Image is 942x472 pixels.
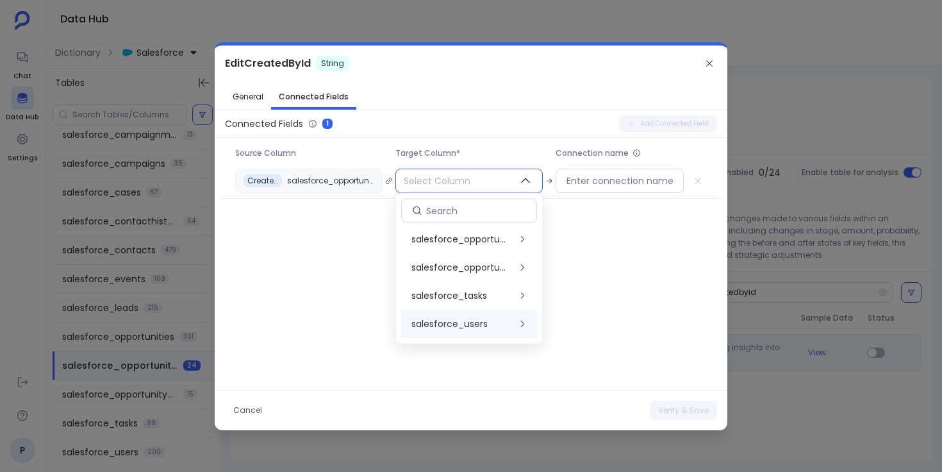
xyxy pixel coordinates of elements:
span: Select Column [396,169,478,192]
span: salesforce_tasks [411,290,487,303]
span: salesforce_opportunityfieldhistories [287,176,374,186]
div: Source Column [235,148,383,158]
span: Connected Fields [225,117,303,130]
button: Select Column [395,169,543,193]
span: salesforce_opportunityhistories [411,262,511,274]
span: salesforce_users [411,318,488,331]
div: Target Column* [395,148,543,158]
span: General [233,92,263,102]
svg: Connected fields help establish relationships between different tables in your dictionary by allo... [308,119,317,128]
input: Search [426,205,536,217]
svg: This name will appear as a prefix in the output table to help identify the relationship between t... [632,149,641,157]
span: salesforce_opportunityfieldhistories [411,233,511,246]
input: Enter connection name [566,174,673,187]
span: CreatedById [247,176,278,186]
span: Connection name [556,148,629,158]
span: 1 [322,119,333,129]
span: String [316,56,349,71]
button: Cancel [225,401,270,420]
span: Connected Fields [279,92,349,102]
span: Remove [689,172,707,190]
span: Edit CreatedById [225,56,311,71]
